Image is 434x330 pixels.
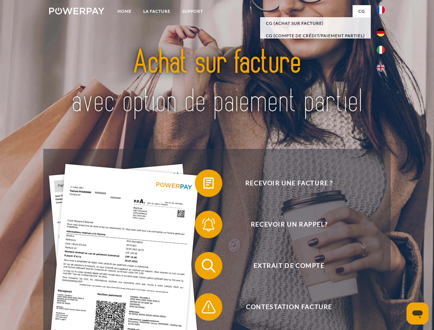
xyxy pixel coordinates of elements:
[205,169,373,197] span: Recevoir une facture ?
[260,17,371,30] a: CG (achat sur facture)
[205,293,373,321] span: Contestation Facture
[377,6,385,14] img: fr
[200,298,217,316] img: qb_warning.svg
[205,211,373,238] span: Recevoir un rappel?
[176,5,209,18] a: Support
[49,8,104,14] img: logo-powerpay-white.svg
[205,252,373,279] span: Extrait de compte
[112,5,137,18] a: Home
[195,169,374,197] button: Recevoir une facture ?
[200,216,217,233] img: qb_bell.svg
[66,33,368,132] img: title-powerpay_fr.svg
[407,302,429,324] iframe: Bouton de lancement de la fenêtre de messagerie
[377,46,385,54] img: it
[200,257,217,274] img: qb_search.svg
[200,175,217,192] img: qb_bill.svg
[195,211,374,238] button: Recevoir un rappel?
[195,252,374,279] button: Extrait de compte
[260,30,371,42] a: CG (Compte de crédit/paiement partiel)
[377,64,385,72] img: en
[137,5,176,18] a: LA FACTURE
[195,293,374,321] button: Contestation Facture
[353,5,371,18] a: CG
[377,28,385,36] img: de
